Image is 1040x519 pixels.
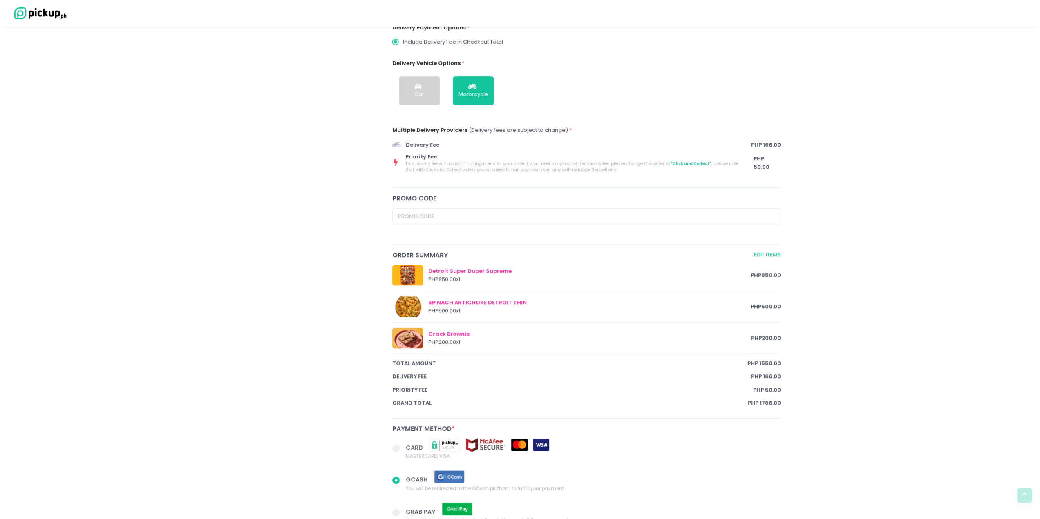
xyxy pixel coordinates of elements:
img: visa [533,439,549,451]
div: SPINACH ARTICHOKE DETROIT THIN [428,298,751,307]
img: grab pay [437,502,478,516]
div: PHP 500.00 x 1 [428,307,751,315]
div: PHP 200.00 x 1 [428,338,751,346]
label: Delivery Payment Options [392,24,466,32]
img: gcash [429,470,470,484]
span: PHP 850.00 [751,271,781,279]
img: mastercard [511,439,528,451]
span: Grand total [392,399,748,407]
label: Multiple Delivery Providers [392,126,467,134]
a: Edit Items [754,250,781,260]
span: PHP 50.00 [753,155,781,171]
button: Motorcycle [453,76,494,105]
span: GCASH [406,475,429,483]
span: PHP 166.00 [751,372,781,381]
img: mcafee-secure [465,438,506,452]
span: PHP 500.00 [751,303,781,311]
span: CARD [406,443,424,451]
div: PHP 850.00 x 1 [428,275,751,283]
span: "Click and Collect" [670,160,711,167]
span: Delivery Fee [392,372,751,381]
span: Priority Fee [405,153,740,161]
div: Payment Method [392,424,781,433]
div: Promo code [392,194,781,203]
div: Detroit Super Duper Supreme [428,267,751,275]
span: PHP 1550.00 [747,359,781,368]
div: Car [414,90,424,98]
span: (Delivery fees are subject to change) [469,126,568,134]
div: Motorcycle [458,90,488,98]
span: MASTERCARD, VISA [406,452,549,460]
span: Order Summary [392,250,752,260]
label: Delivery Vehicle Options [392,59,461,67]
span: total amount [392,359,748,368]
span: You will be redirected to the GCash platform to fulfill your payment. [406,484,565,492]
img: pickupsecure [424,438,465,452]
button: Car [399,76,440,105]
span: PHP 1766.00 [748,399,781,407]
span: PHP 166.00 [751,141,781,149]
input: Promo Code [392,208,781,224]
span: This priority fee will assist in hailing riders for your order. If you prefer to opt out of the p... [405,160,740,173]
img: logo [10,6,67,20]
span: Delivery Fee [406,141,749,149]
span: GRAB PAY [406,507,437,515]
div: Crack Brownie [428,330,751,338]
span: PHP 50.00 [753,386,781,394]
span: PHP 200.00 [751,334,781,342]
span: Priority Fee [392,386,754,394]
span: Include Delivery Fee in Checkout Total [403,38,503,46]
